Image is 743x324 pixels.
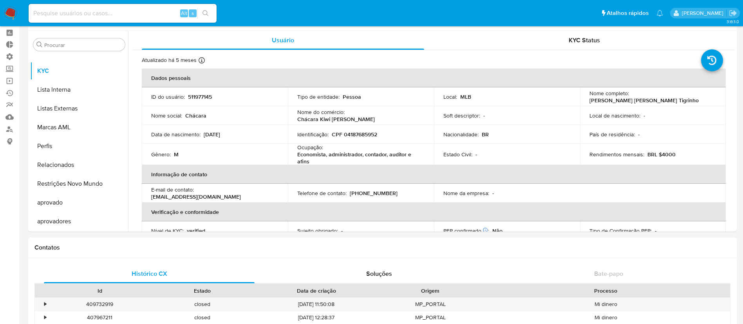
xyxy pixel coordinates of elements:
div: Mi dinero [482,298,730,311]
input: Pesquise usuários ou casos... [29,8,217,18]
div: closed [151,298,254,311]
p: País de residência : [589,131,635,138]
span: Soluções [366,269,392,278]
div: Origem [385,287,476,295]
p: verified [187,227,205,234]
p: - [341,227,343,234]
button: Restrições Novo Mundo [30,174,128,193]
button: aprovado [30,193,128,212]
span: Atalhos rápidos [607,9,649,17]
p: - [475,151,477,158]
p: Nível de KYC : [151,227,184,234]
span: Bate-papo [594,269,623,278]
p: 511977145 [188,93,212,100]
div: • [44,300,46,308]
input: Procurar [44,42,122,49]
p: CPF 04187685952 [332,131,377,138]
p: Identificação : [297,131,329,138]
button: Procurar [36,42,43,48]
p: Gênero : [151,151,171,158]
div: Id [54,287,146,295]
div: [DATE] 12:28:37 [254,311,379,324]
button: aprovadores [30,212,128,231]
span: Histórico CX [132,269,167,278]
p: BRL $4000 [647,151,676,158]
p: Tipo de Confirmação PEP : [589,227,652,234]
h1: Contatos [34,244,730,252]
div: Mi dinero [482,311,730,324]
button: Lista Interna [30,80,128,99]
button: search-icon [197,8,213,19]
p: Rendimentos mensais : [589,151,644,158]
p: [DATE] [204,131,220,138]
p: - [638,131,640,138]
div: closed [151,311,254,324]
p: Atualizado há 5 meses [142,56,197,64]
p: Estado Civil : [443,151,472,158]
p: Telefone de contato : [297,190,347,197]
p: ID do usuário : [151,93,185,100]
p: Nome da empresa : [443,190,489,197]
a: Notificações [656,10,663,16]
div: [DATE] 11:50:08 [254,298,379,311]
p: E-mail de contato : [151,186,194,193]
th: Informação de contato [142,165,726,184]
button: Perfis [30,137,128,156]
div: MP_PORTAL [379,311,482,324]
a: Sair [729,9,737,17]
span: Usuário [272,36,294,45]
th: Dados pessoais [142,69,726,87]
p: Chácara [185,112,206,119]
div: Data de criação [259,287,374,295]
p: MLB [460,93,471,100]
p: Data de nascimento : [151,131,201,138]
div: 409732919 [49,298,151,311]
p: Ocupação : [297,144,323,151]
p: [EMAIL_ADDRESS][DOMAIN_NAME] [151,193,241,200]
button: Marcas AML [30,118,128,137]
p: Soft descriptor : [443,112,480,119]
p: Local de nascimento : [589,112,640,119]
div: MP_PORTAL [379,298,482,311]
span: Alt [181,9,187,17]
p: BR [482,131,489,138]
button: Relacionados [30,156,128,174]
div: • [44,314,46,321]
button: KYC [30,62,128,80]
span: KYC Status [569,36,600,45]
p: Local : [443,93,457,100]
th: Verificação e conformidade [142,203,726,221]
p: Sujeito obrigado : [297,227,338,234]
p: Nome completo : [589,90,629,97]
p: Pessoa [343,93,361,100]
p: [PERSON_NAME] [PERSON_NAME] Tigrinho [589,97,699,104]
p: Economista, administrador, contador, auditor e afins [297,151,421,165]
span: 3.163.0 [727,18,739,25]
p: PEP confirmado : [443,227,489,234]
p: adriano.brito@mercadolivre.com [682,9,726,17]
div: Estado [157,287,248,295]
p: Nome do comércio : [297,109,345,116]
p: Tipo de entidade : [297,93,340,100]
p: - [644,112,645,119]
p: [PHONE_NUMBER] [350,190,398,197]
div: 407967211 [49,311,151,324]
p: M [174,151,179,158]
p: Nome social : [151,112,182,119]
p: Chácara Kiwi [PERSON_NAME] [297,116,375,123]
p: - [655,227,656,234]
p: - [483,112,485,119]
span: s [192,9,194,17]
div: Processo [487,287,725,295]
p: Nacionalidade : [443,131,479,138]
p: Não [492,227,503,234]
button: Listas Externas [30,99,128,118]
p: - [492,190,494,197]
